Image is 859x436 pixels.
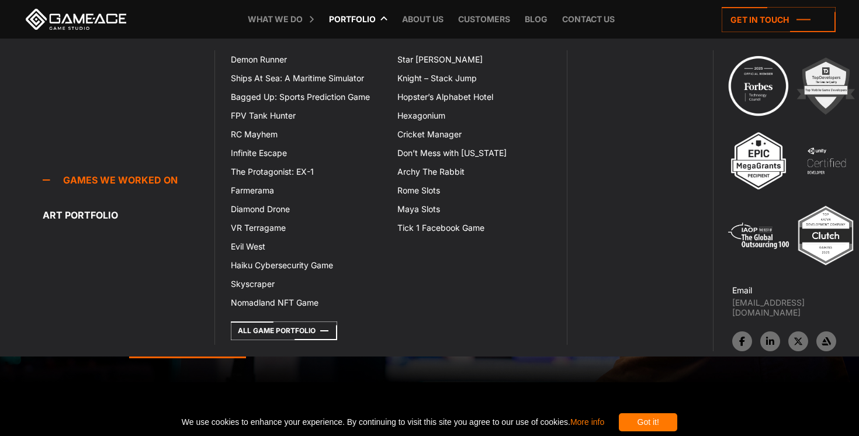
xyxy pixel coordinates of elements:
a: Art portfolio [43,203,214,227]
a: Skyscraper [224,275,391,293]
a: Maya Slots [390,200,557,219]
a: More info [570,417,604,427]
img: 2 [794,54,858,118]
a: [EMAIL_ADDRESS][DOMAIN_NAME] [732,297,859,317]
a: Star [PERSON_NAME] [390,50,557,69]
a: Hopster’s Alphabet Hotel [390,88,557,106]
a: Games we worked on [43,168,214,192]
img: 5 [726,203,791,268]
a: Evil West [224,237,391,256]
strong: Email [732,285,752,295]
a: Demon Runner [224,50,391,69]
a: The Protagonist: EX-1 [224,162,391,181]
a: Tick 1 Facebook Game [390,219,557,237]
div: Got it! [619,413,677,431]
a: Farmerama [224,181,391,200]
a: RC Mayhem [224,125,391,144]
a: Get in touch [722,7,836,32]
img: Technology council badge program ace 2025 game ace [726,54,791,118]
a: Knight – Stack Jump [390,69,557,88]
a: FPV Tank Hunter [224,106,391,125]
img: 4 [794,129,858,193]
img: Top ar vr development company gaming 2025 game ace [794,203,858,268]
a: Archy The Rabbit [390,162,557,181]
a: Don’t Mess with [US_STATE] [390,144,557,162]
a: Ships At Sea: A Maritime Simulator [224,69,391,88]
a: Cricket Manager [390,125,557,144]
a: VR Terragame [224,219,391,237]
a: Nomadland NFT Game [224,293,391,312]
a: Hexagonium [390,106,557,125]
a: Diamond Drone [224,200,391,219]
span: We use cookies to enhance your experience. By continuing to visit this site you agree to our use ... [182,413,604,431]
img: 3 [726,129,791,193]
a: Bagged Up: Sports Prediction Game [224,88,391,106]
a: Infinite Escape [224,144,391,162]
a: Rome Slots [390,181,557,200]
a: All Game Portfolio [231,321,337,340]
a: Haiku Cybersecurity Game [224,256,391,275]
